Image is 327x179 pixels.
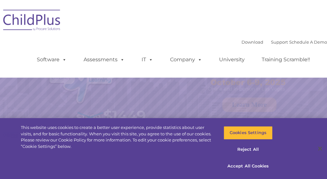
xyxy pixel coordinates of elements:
[222,98,276,112] a: Learn More
[213,53,251,66] a: University
[164,53,208,66] a: Company
[224,159,273,173] button: Accept All Cookies
[30,53,73,66] a: Software
[241,39,327,45] font: |
[313,141,327,156] button: Close
[271,39,288,45] a: Support
[289,39,327,45] a: Schedule A Demo
[224,143,273,156] button: Reject All
[224,126,273,140] button: Cookies Settings
[135,53,159,66] a: IT
[241,39,263,45] a: Download
[77,53,131,66] a: Assessments
[21,124,214,149] div: This website uses cookies to create a better user experience, provide statistics about user visit...
[255,53,316,66] a: Training Scramble!!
